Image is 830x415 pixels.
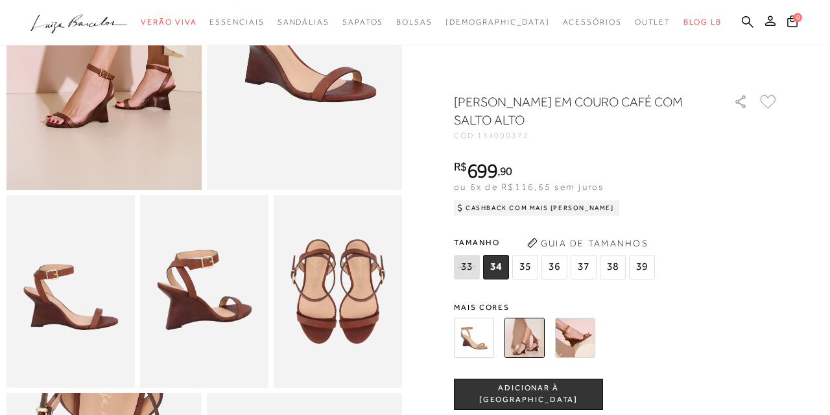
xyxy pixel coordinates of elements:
a: categoryNavScreenReaderText [141,10,196,34]
h1: [PERSON_NAME] EM COURO CAFÉ COM SALTO ALTO [454,93,697,129]
span: 38 [600,255,626,279]
a: noSubCategoriesText [445,10,550,34]
span: 37 [571,255,597,279]
span: Essenciais [209,18,264,27]
button: Guia de Tamanhos [523,233,652,254]
img: SANDÁLIA ANABELA EM COURO BEGE FENDI COM SALTO ALTO [454,318,494,358]
span: ADICIONAR À [GEOGRAPHIC_DATA] [455,383,602,405]
span: 699 [467,159,497,182]
i: , [497,165,512,177]
div: CÓD: [454,132,713,139]
span: 134000372 [477,131,529,140]
span: Acessórios [563,18,622,27]
a: categoryNavScreenReaderText [563,10,622,34]
span: 33 [454,255,480,279]
img: SANDÁLIA ANABELA EM COURO CARAMELO COM SALTO ALTO [555,318,595,358]
img: SANDÁLIA ANABELA EM COURO CAFÉ COM SALTO ALTO [504,318,545,358]
span: Verão Viva [141,18,196,27]
span: ou 6x de R$116,65 sem juros [454,182,604,192]
span: Outlet [635,18,671,27]
span: 35 [512,255,538,279]
span: Sandálias [278,18,329,27]
span: Mais cores [454,303,778,311]
span: 39 [629,255,655,279]
span: 90 [500,164,512,178]
img: image [6,195,135,388]
img: image [140,195,268,388]
a: categoryNavScreenReaderText [635,10,671,34]
a: categoryNavScreenReaderText [396,10,433,34]
i: R$ [454,161,467,172]
span: 34 [483,255,509,279]
span: Bolsas [396,18,433,27]
img: image [274,195,402,388]
button: 0 [783,14,801,32]
span: 0 [793,13,802,22]
span: 36 [541,255,567,279]
span: Tamanho [454,233,658,252]
span: Sapatos [342,18,383,27]
button: ADICIONAR À [GEOGRAPHIC_DATA] [454,379,603,410]
a: categoryNavScreenReaderText [342,10,383,34]
a: BLOG LB [683,10,721,34]
a: categoryNavScreenReaderText [278,10,329,34]
div: Cashback com Mais [PERSON_NAME] [454,200,619,216]
span: [DEMOGRAPHIC_DATA] [445,18,550,27]
span: BLOG LB [683,18,721,27]
a: categoryNavScreenReaderText [209,10,264,34]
